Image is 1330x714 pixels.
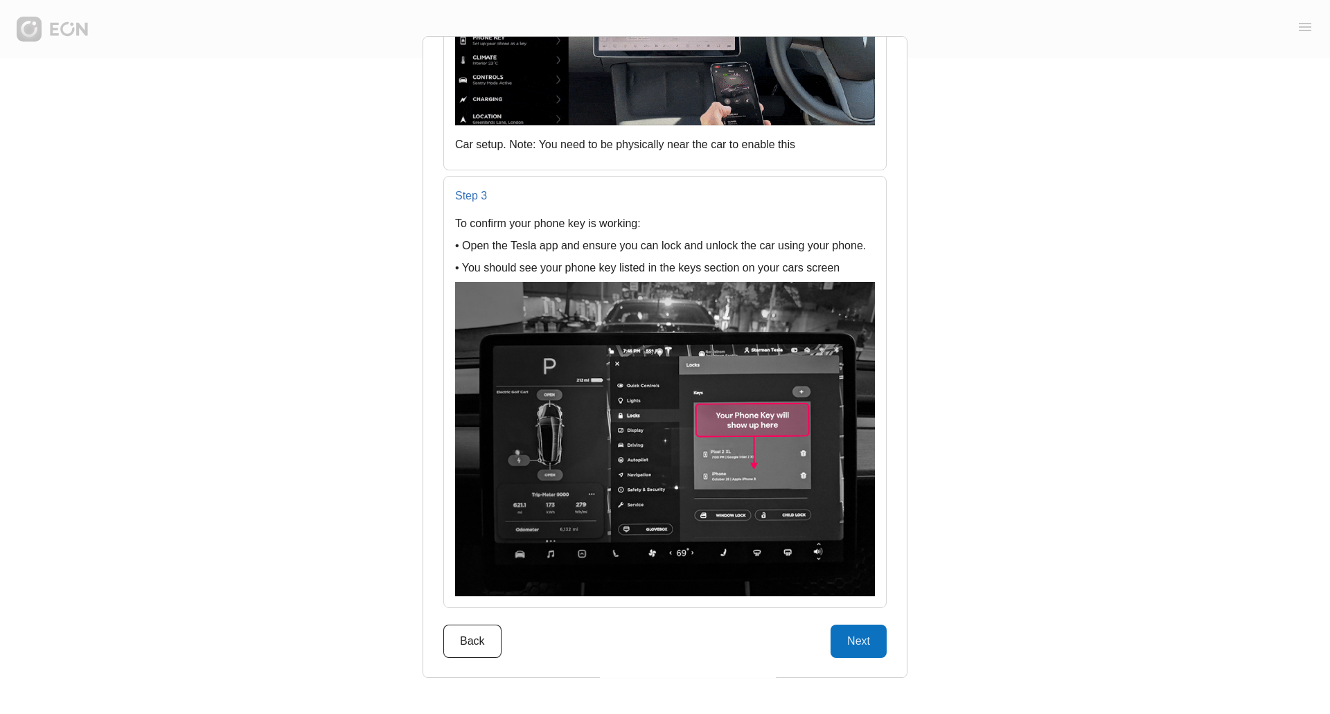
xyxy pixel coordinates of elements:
p: • Open the Tesla app and ensure you can lock and unlock the car using your phone. [455,238,875,254]
p: Step 3 [455,188,875,204]
img: setup-phone-key-2 [455,282,875,596]
p: • You should see your phone key listed in the keys section on your cars screen [455,260,875,276]
p: To confirm your phone key is working: [455,215,875,232]
p: Car setup. Note: You need to be physically near the car to enable this [455,136,875,153]
button: Back [443,625,502,658]
button: Next [831,625,887,658]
